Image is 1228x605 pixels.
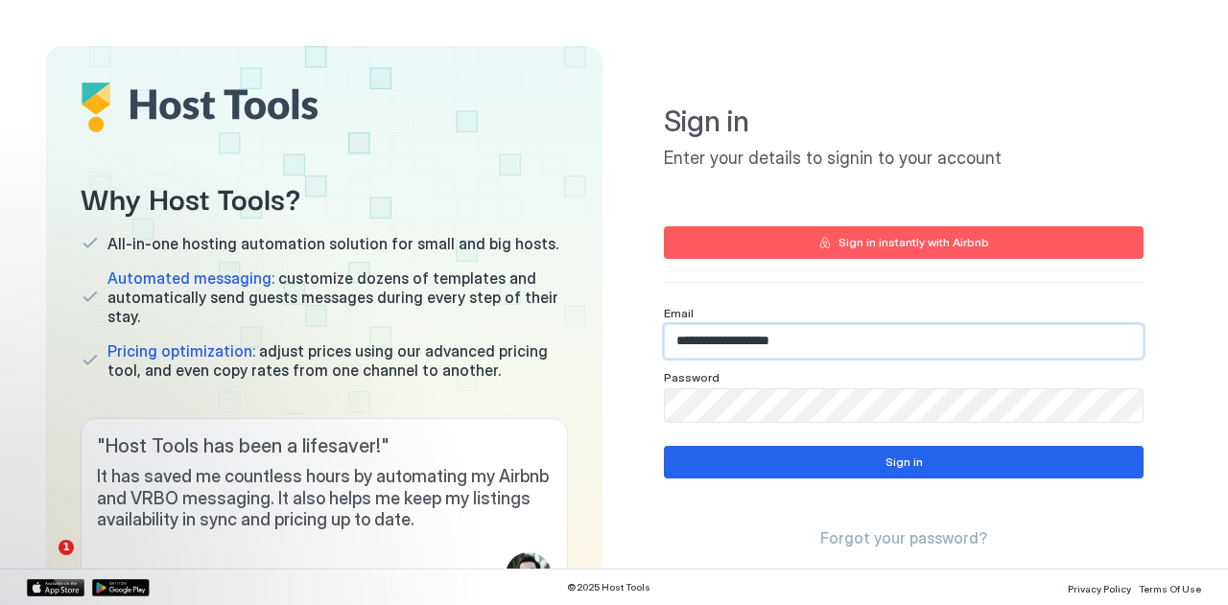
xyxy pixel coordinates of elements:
button: Sign in instantly with Airbnb [664,226,1144,259]
div: profile [506,552,552,598]
span: © 2025 Host Tools [567,581,650,593]
span: Pricing optimization: [107,341,255,361]
span: Automated messaging: [107,268,274,288]
div: Sign in instantly with Airbnb [838,234,989,251]
a: Privacy Policy [1068,577,1131,597]
iframe: Intercom notifications message [14,419,398,553]
span: Email [664,306,694,320]
input: Input Field [665,389,1144,422]
span: Why Host Tools? [81,175,568,219]
a: Google Play Store [92,579,150,596]
span: All-in-one hosting automation solution for small and big hosts. [107,234,558,253]
span: Forgot your password? [820,528,987,547]
span: Enter your details to signin to your account [664,148,1144,170]
button: Sign in [664,446,1144,478]
span: Password [664,370,720,384]
span: customize dozens of templates and automatically send guests messages during every step of their s... [107,268,568,326]
iframe: Intercom live chat [19,540,65,586]
a: Terms Of Use [1139,577,1201,597]
span: adjust prices using our advanced pricing tool, and even copy rates from one channel to another. [107,341,568,380]
span: Privacy Policy [1068,583,1131,594]
a: App Store [27,579,84,596]
input: Input Field [665,325,1143,358]
span: 1 [59,540,74,555]
a: Forgot your password? [820,528,987,548]
div: Sign in [886,454,923,471]
span: Terms Of Use [1139,583,1201,594]
span: Sign in [664,104,1144,140]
